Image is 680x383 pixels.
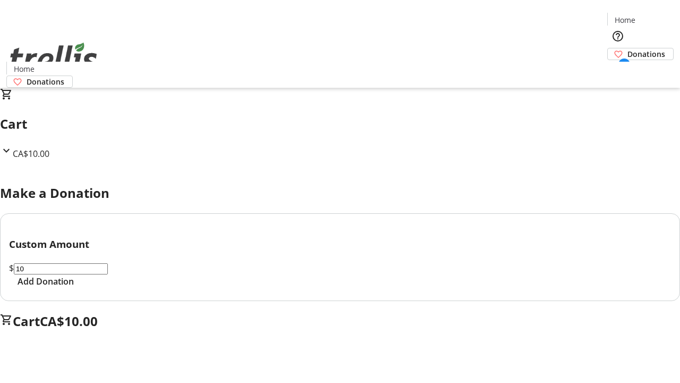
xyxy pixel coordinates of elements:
[13,148,49,160] span: CA$10.00
[615,14,635,26] span: Home
[7,63,41,74] a: Home
[14,263,108,274] input: Donation Amount
[9,262,14,274] span: $
[607,48,674,60] a: Donations
[18,275,74,288] span: Add Donation
[6,76,73,88] a: Donations
[608,14,642,26] a: Home
[627,48,665,60] span: Donations
[9,275,82,288] button: Add Donation
[6,31,101,84] img: Orient E2E Organization NDn1EePXOM's Logo
[27,76,64,87] span: Donations
[9,237,671,252] h3: Custom Amount
[607,26,628,47] button: Help
[607,60,628,81] button: Cart
[40,312,98,330] span: CA$10.00
[14,63,35,74] span: Home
